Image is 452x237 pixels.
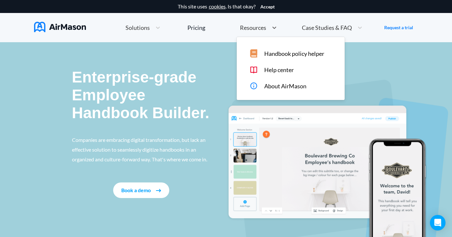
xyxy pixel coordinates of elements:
[264,67,294,73] span: Help center
[264,50,324,57] span: Handbook policy helper
[209,4,226,9] a: cookies
[264,83,306,90] span: About AirMason
[113,182,169,198] button: Book a demo
[430,215,446,231] div: Open Intercom Messenger
[302,25,352,31] span: Case Studies & FAQ
[125,25,150,31] span: Solutions
[34,22,86,32] img: AirMason Logo
[240,25,266,31] span: Resources
[384,24,413,31] a: Request a trial
[260,4,275,9] button: Accept cookies
[187,22,205,33] a: Pricing
[187,25,205,31] div: Pricing
[72,135,211,164] p: Companies are embracing digital transformation, but lack an effective solution to seamlessly digi...
[72,68,211,122] p: Enterprise-grade Employee Handbook Builder.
